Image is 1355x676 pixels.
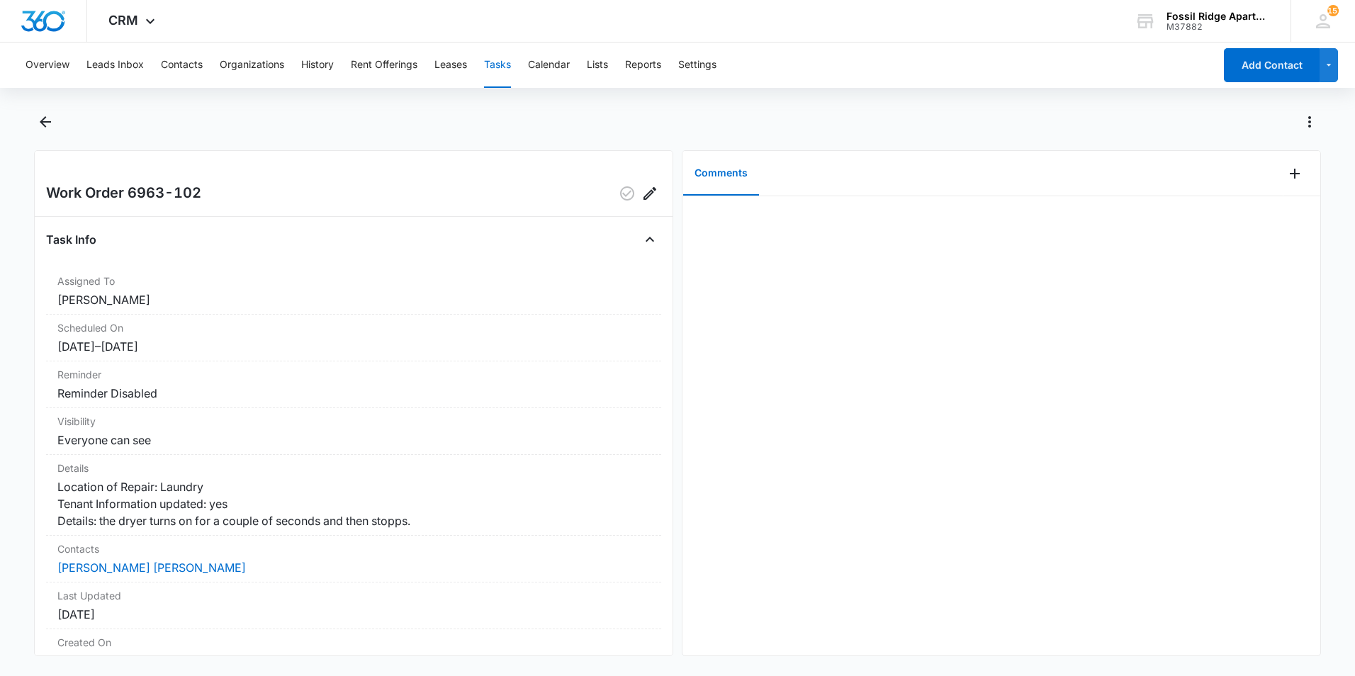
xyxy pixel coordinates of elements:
[46,629,661,676] div: Created On[DATE]
[108,13,138,28] span: CRM
[46,408,661,455] div: VisibilityEveryone can see
[46,455,661,536] div: DetailsLocation of Repair: Laundry Tenant Information updated: yes Details: the dryer turns on fo...
[57,606,650,623] dd: [DATE]
[484,43,511,88] button: Tasks
[26,43,69,88] button: Overview
[57,541,650,556] dt: Contacts
[639,228,661,251] button: Close
[57,635,650,650] dt: Created On
[57,461,650,475] dt: Details
[46,231,96,248] h4: Task Info
[587,43,608,88] button: Lists
[57,653,650,670] dd: [DATE]
[1327,5,1339,16] span: 157
[1166,22,1270,32] div: account id
[434,43,467,88] button: Leases
[46,315,661,361] div: Scheduled On[DATE]–[DATE]
[57,320,650,335] dt: Scheduled On
[528,43,570,88] button: Calendar
[1224,48,1320,82] button: Add Contact
[46,536,661,582] div: Contacts[PERSON_NAME] [PERSON_NAME]
[57,385,650,402] dd: Reminder Disabled
[46,268,661,315] div: Assigned To[PERSON_NAME]
[683,152,759,196] button: Comments
[1283,162,1306,185] button: Add Comment
[57,338,650,355] dd: [DATE] – [DATE]
[625,43,661,88] button: Reports
[639,182,661,205] button: Edit
[1327,5,1339,16] div: notifications count
[57,560,246,575] a: [PERSON_NAME] [PERSON_NAME]
[57,588,650,603] dt: Last Updated
[301,43,334,88] button: History
[57,291,650,308] dd: [PERSON_NAME]
[86,43,144,88] button: Leads Inbox
[351,43,417,88] button: Rent Offerings
[57,478,650,529] dd: Location of Repair: Laundry Tenant Information updated: yes Details: the dryer turns on for a cou...
[57,367,650,382] dt: Reminder
[678,43,716,88] button: Settings
[57,274,650,288] dt: Assigned To
[46,182,201,205] h2: Work Order 6963-102
[161,43,203,88] button: Contacts
[1298,111,1321,133] button: Actions
[1166,11,1270,22] div: account name
[220,43,284,88] button: Organizations
[34,111,56,133] button: Back
[46,361,661,408] div: ReminderReminder Disabled
[46,582,661,629] div: Last Updated[DATE]
[57,432,650,449] dd: Everyone can see
[57,414,650,429] dt: Visibility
